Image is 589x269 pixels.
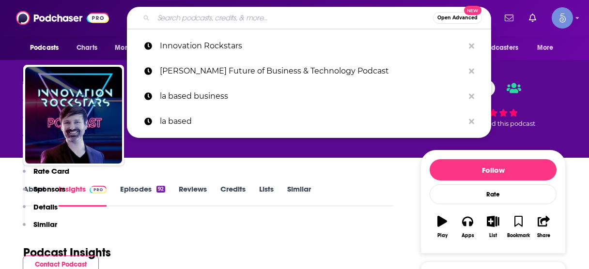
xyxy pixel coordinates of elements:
div: 92 [156,186,165,193]
button: Apps [455,209,480,244]
a: la based business [127,84,491,109]
p: la based [160,109,464,134]
button: Sponsors [23,184,65,202]
button: Follow [430,159,557,180]
button: Show profile menu [552,7,573,29]
button: Similar [23,220,57,238]
a: Show notifications dropdown [525,10,540,26]
p: Sponsors [33,184,65,194]
span: rated this podcast [479,120,535,127]
a: Reviews [179,184,207,207]
span: For Podcasters [472,41,518,55]
button: open menu [465,39,532,57]
img: Innovation Rockstars [25,67,122,164]
input: Search podcasts, credits, & more... [154,10,433,26]
p: la based business [160,84,464,109]
button: Open AdvancedNew [433,12,482,24]
span: Podcasts [30,41,59,55]
div: 6 1 personrated this podcast [420,74,566,134]
a: [PERSON_NAME] Future of Business & Technology Podcast [127,59,491,84]
div: Search podcasts, credits, & more... [127,7,491,29]
p: Similar [33,220,57,229]
button: open menu [108,39,162,57]
div: Share [537,233,550,239]
button: Details [23,202,58,220]
button: Play [430,209,455,244]
a: Episodes92 [120,184,165,207]
span: Open Advanced [437,15,478,20]
div: Apps [462,233,474,239]
div: Rate [430,184,557,204]
p: Bernard Marr's Future of Business & Technology Podcast [160,59,464,84]
div: Play [437,233,448,239]
a: Lists [259,184,274,207]
p: Innovation Rockstars [160,33,464,59]
a: Show notifications dropdown [501,10,517,26]
button: List [480,209,506,244]
a: Similar [287,184,311,207]
div: List [489,233,497,239]
a: Charts [70,39,103,57]
button: open menu [530,39,566,57]
button: open menu [23,39,71,57]
span: Logged in as Spiral5-G1 [552,7,573,29]
span: New [464,6,481,15]
p: Details [33,202,58,211]
a: Innovation Rockstars [127,33,491,59]
span: Monitoring [115,41,149,55]
button: Share [531,209,557,244]
a: Credits [220,184,246,207]
span: Charts [77,41,97,55]
button: Bookmark [506,209,531,244]
div: Bookmark [507,233,530,239]
span: More [537,41,554,55]
a: la based [127,109,491,134]
img: Podchaser - Follow, Share and Rate Podcasts [16,9,109,27]
img: User Profile [552,7,573,29]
